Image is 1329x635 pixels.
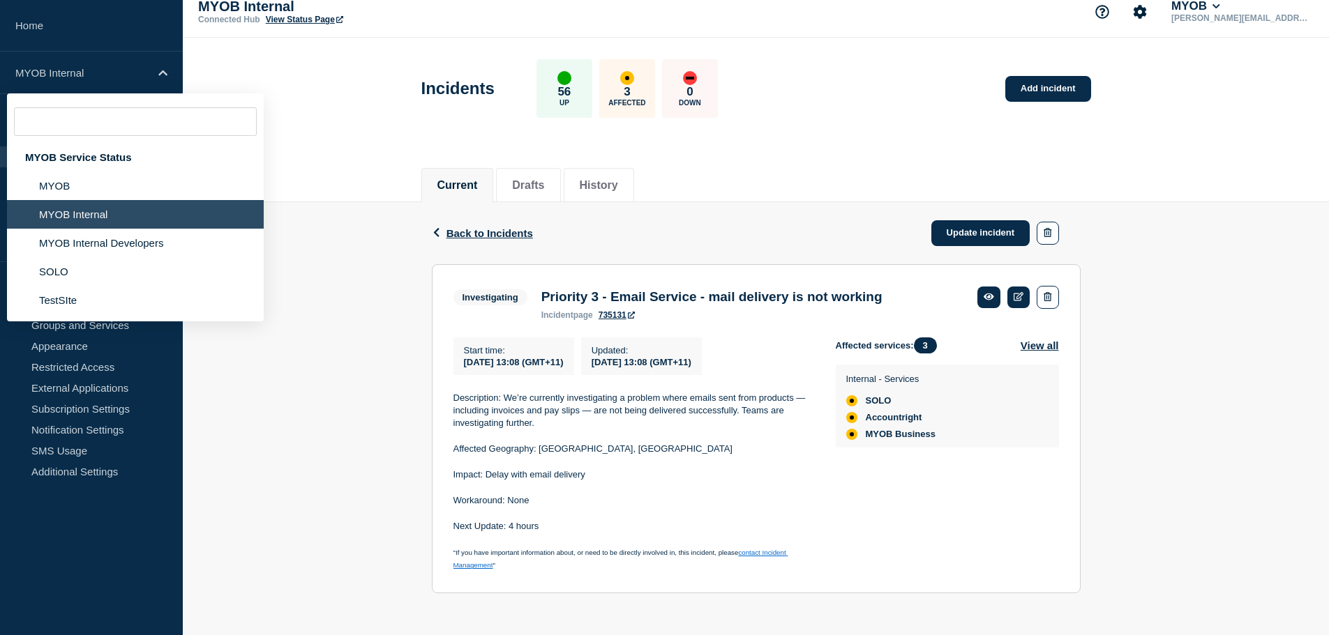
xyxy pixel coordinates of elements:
[592,355,691,367] div: [DATE] 13:08 (GMT+11)
[446,227,533,239] span: Back to Incidents
[453,289,527,305] span: Investigating
[15,67,149,79] p: MYOB Internal
[541,310,573,320] span: incident
[453,468,813,481] p: Impact: Delay with email delivery
[432,227,533,239] button: Back to Incidents
[453,443,813,455] p: Affected Geography: [GEOGRAPHIC_DATA], [GEOGRAPHIC_DATA]
[866,395,892,406] span: SOLO
[464,357,564,367] span: [DATE] 13:08 (GMT+11)
[846,412,857,423] div: affected
[624,85,630,99] p: 3
[846,395,857,406] div: affected
[846,429,857,440] div: affected
[914,337,937,353] span: 3
[7,257,264,286] li: SOLO
[686,85,693,99] p: 0
[541,289,883,305] h3: Priority 3 - Email Service - mail delivery is not working
[7,143,264,171] div: MYOB Service Status
[198,15,260,24] p: Connected Hub
[846,374,936,384] p: Internal - Services
[266,15,343,24] a: View Status Page
[683,71,697,85] div: down
[464,345,564,355] p: Start time :
[7,229,264,257] li: MYOB Internal Developers
[608,99,645,107] p: Affected
[560,99,569,107] p: Up
[7,286,264,314] li: TestSIte
[679,99,701,107] p: Down
[453,392,813,430] p: Description: We’re currently investigating a problem where emails sent from products — including ...
[836,337,944,353] span: Affected services:
[453,549,739,556] span: "If you have important information about, or need to be directly involved in, this incident, please
[592,345,691,355] p: Updated :
[931,220,1030,246] a: Update incident
[7,171,264,200] li: MYOB
[557,71,571,85] div: up
[453,494,813,507] p: Workaround: None
[493,561,495,569] span: "
[1021,337,1059,353] button: View all
[620,71,634,85] div: affected
[512,179,544,192] button: Drafts
[866,412,922,423] span: Accountright
[580,179,618,192] button: History
[1005,76,1091,102] a: Add incident
[1169,13,1314,23] p: [PERSON_NAME][EMAIL_ADDRESS][PERSON_NAME][DOMAIN_NAME]
[541,310,593,320] p: page
[421,79,495,98] h1: Incidents
[453,520,813,533] p: Next Update: 4 hours
[866,429,936,440] span: MYOB Business
[599,310,635,320] a: 735131
[7,200,264,229] li: MYOB Internal
[557,85,571,99] p: 56
[437,179,478,192] button: Current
